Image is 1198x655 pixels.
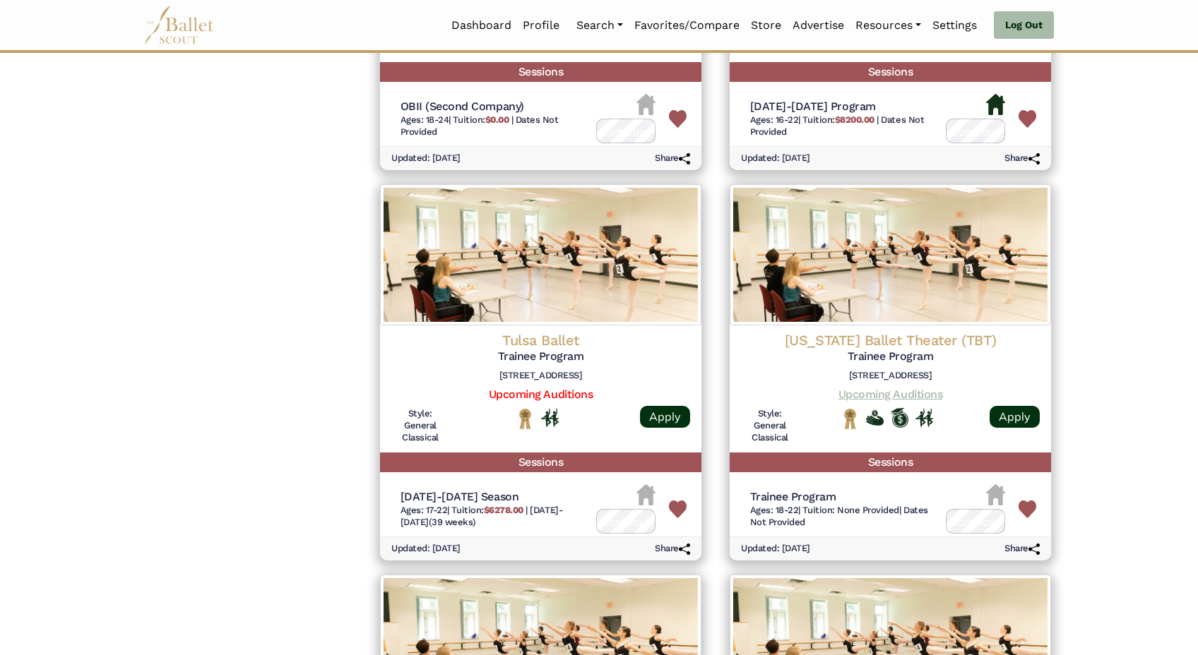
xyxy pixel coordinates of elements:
h6: Share [1004,152,1040,164]
h5: Trainee Program [391,349,690,364]
h5: [DATE]-[DATE] Program [750,100,935,114]
h6: Style: General Classical [741,408,799,444]
img: Housing Unvailable [636,484,656,505]
b: $0.00 [485,114,509,125]
span: Dates Not Provided [750,505,928,527]
a: Upcoming Auditions [838,387,942,401]
img: National [516,408,534,430]
a: Apply [640,406,690,428]
span: Ages: 18-22 [750,505,799,515]
h5: OBII (Second Company) [401,100,586,114]
span: Tuition: [453,114,511,125]
img: Logo [380,184,701,325]
span: Ages: 16-22 [750,114,799,125]
h4: [US_STATE] Ballet Theater (TBT) [741,331,1040,349]
img: Heart [669,500,687,518]
a: Advertise [787,11,850,40]
h4: Tulsa Ballet [391,331,690,349]
img: Housing Available [986,94,1005,115]
h6: Share [1004,543,1040,555]
h5: Sessions [380,62,701,83]
a: Search [571,11,629,40]
a: Store [745,11,787,40]
a: Profile [517,11,565,40]
h6: Updated: [DATE] [391,152,461,164]
a: Apply [990,406,1040,428]
span: Tuition: [802,114,877,125]
a: Favorites/Compare [629,11,745,40]
h6: Share [655,543,690,555]
h5: Trainee Program [750,490,935,505]
img: Offers Scholarship [891,408,908,428]
span: Ages: 17-22 [401,505,448,515]
h5: [DATE]-[DATE] Season [401,490,586,505]
span: Dates Not Provided [750,114,924,137]
b: $6278.00 [484,505,523,515]
a: Dashboard [446,11,517,40]
img: Heart [669,110,687,128]
b: $8200.00 [835,114,874,125]
h6: Updated: [DATE] [741,152,810,164]
h6: Share [655,152,690,164]
h6: Updated: [DATE] [391,543,461,555]
img: In Person [915,409,933,427]
h6: | | [401,505,586,529]
img: Housing Unvailable [636,94,656,115]
h6: [STREET_ADDRESS] [391,370,690,382]
span: Ages: 18-24 [401,114,449,125]
a: Upcoming Auditions [489,387,593,401]
img: Heart [1019,110,1036,128]
span: Dates Not Provided [401,114,559,137]
h5: Sessions [380,452,701,473]
h6: | | [750,505,935,529]
h5: Sessions [730,62,1051,83]
img: Housing Unvailable [986,484,1005,505]
img: Heart [1019,500,1036,518]
span: Tuition: None Provided [802,505,898,515]
a: Settings [927,11,983,40]
a: Resources [850,11,927,40]
h6: [STREET_ADDRESS] [741,370,1040,382]
img: National [841,408,859,430]
h6: | | [401,114,586,138]
h5: Trainee Program [741,349,1040,364]
img: Logo [730,184,1051,325]
h5: Sessions [730,452,1051,473]
img: In Person [541,409,559,427]
h6: Updated: [DATE] [741,543,810,555]
h6: | | [750,114,935,138]
a: Log Out [994,11,1054,40]
span: [DATE]-[DATE] (39 weeks) [401,505,563,527]
span: Tuition: [451,505,526,515]
img: Offers Financial Aid [866,410,884,426]
h6: Style: General Classical [391,408,449,444]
